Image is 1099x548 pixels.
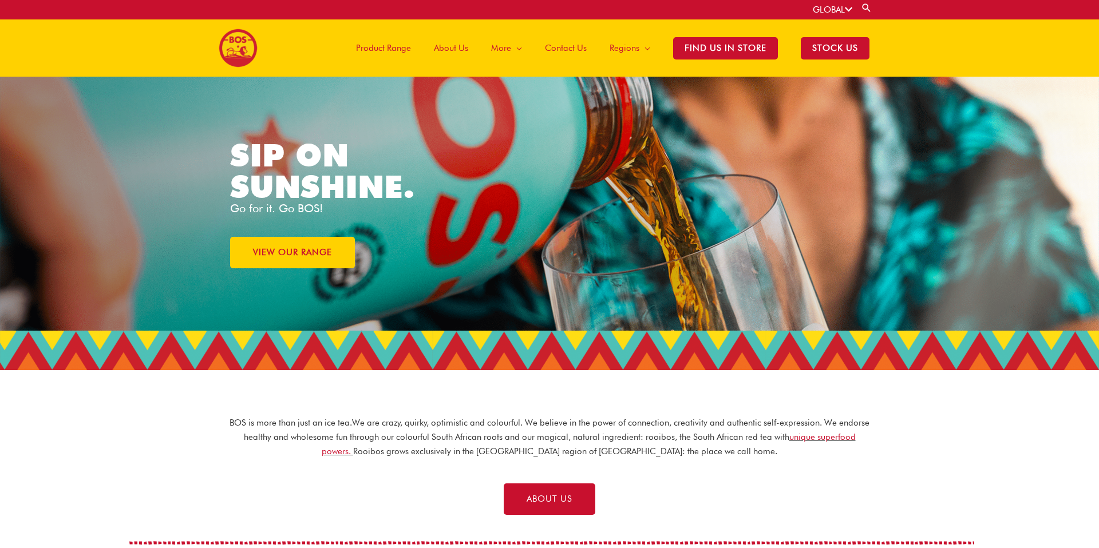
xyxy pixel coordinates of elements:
span: Regions [610,31,639,65]
a: Search button [861,2,872,13]
nav: Site Navigation [336,19,881,77]
a: Product Range [345,19,422,77]
a: Regions [598,19,662,77]
a: ABOUT US [504,483,595,515]
span: Find Us in Store [673,37,778,59]
span: ABOUT US [527,495,572,503]
p: Go for it. Go BOS! [230,202,550,214]
a: Find Us in Store [662,19,789,77]
span: Contact Us [545,31,587,65]
span: STOCK US [801,37,869,59]
span: About Us [434,31,468,65]
a: unique superfood powers. [322,432,856,456]
a: More [480,19,533,77]
img: BOS logo finals-200px [219,29,258,67]
a: GLOBAL [813,5,852,15]
a: STOCK US [789,19,881,77]
a: VIEW OUR RANGE [230,237,355,268]
p: BOS is more than just an ice tea. We are crazy, quirky, optimistic and colourful. We believe in t... [229,416,870,458]
span: Product Range [356,31,411,65]
span: More [491,31,511,65]
span: VIEW OUR RANGE [253,248,332,257]
a: About Us [422,19,480,77]
h1: SIP ON SUNSHINE. [230,140,464,202]
a: Contact Us [533,19,598,77]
